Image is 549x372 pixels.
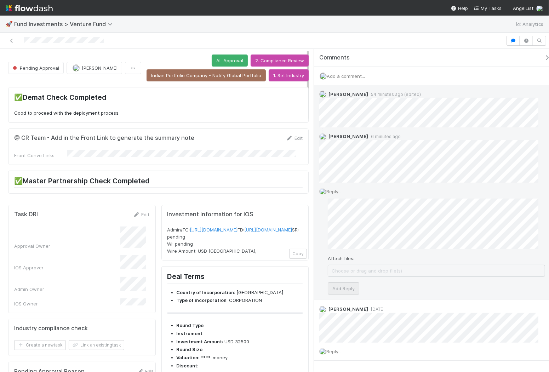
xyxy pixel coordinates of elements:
strong: Round Size [177,347,203,352]
h2: ✅Demat Check Completed [14,93,303,104]
strong: Valuation [177,355,199,360]
strong: Discount [177,363,198,368]
a: Edit [286,135,303,141]
img: avatar_6db445ce-3f56-49af-8247-57cf2b85f45b.png [73,64,80,71]
button: Link an existingtask [69,340,124,350]
li: : USD 32500 [177,338,303,345]
a: [URL][DOMAIN_NAME] [245,227,292,233]
strong: Instrument [177,331,203,336]
div: Admin Owner [14,286,120,293]
span: Admin/FC: FD: SR: pending WI: pending Wire Amount: USD [GEOGRAPHIC_DATA], [167,227,301,254]
img: avatar_501ac9d6-9fa6-4fe9-975e-1fd988f7bdb1.png [319,306,326,313]
img: avatar_eed832e9-978b-43e4-b51e-96e46fa5184b.png [320,73,327,80]
div: Help [451,5,468,12]
button: Create a newtask [14,340,66,350]
img: avatar_eed832e9-978b-43e4-b51e-96e46fa5184b.png [319,188,326,195]
span: [PERSON_NAME] [328,91,368,97]
strong: Round Type [177,322,204,328]
span: Choose or drag and drop file(s) [328,265,545,276]
img: avatar_eed832e9-978b-43e4-b51e-96e46fa5184b.png [319,91,326,98]
li: : [177,362,303,370]
button: AL Approval [212,55,248,67]
span: 🚀 [6,21,13,27]
div: IOS Owner [14,300,120,307]
div: Front Convo Links [14,152,67,159]
span: Reply... [326,349,342,354]
p: Good to proceed with the deployment process. [14,110,303,117]
li: : [177,330,303,337]
h2: Deal Terms [167,272,303,283]
strong: Investment Amount [177,339,222,344]
button: 2. Compliance Review [251,55,309,67]
span: 54 minutes ago (edited) [368,92,421,97]
button: 1. Set Industry [269,69,309,81]
h2: ✅Master Partnership Check Completed [14,177,303,188]
img: logo-inverted-e16ddd16eac7371096b0.svg [6,2,53,14]
a: My Tasks [474,5,502,12]
img: avatar_eed832e9-978b-43e4-b51e-96e46fa5184b.png [319,348,326,355]
span: Pending Approval [11,65,59,71]
li: : [177,346,303,353]
a: [URL][DOMAIN_NAME] [190,227,238,233]
span: 6 minutes ago [368,134,401,139]
h5: Industry compliance check [14,325,88,332]
img: avatar_501ac9d6-9fa6-4fe9-975e-1fd988f7bdb1.png [319,133,326,140]
span: Reply... [326,189,342,194]
button: [PERSON_NAME] [67,62,122,74]
a: Edit [133,212,150,217]
button: Pending Approval [8,62,64,74]
span: Comments [319,54,350,61]
span: [PERSON_NAME] [328,306,368,312]
span: [DATE] [368,307,384,312]
h5: @ CR Team - Add in the Front Link to generate the summary note [14,135,194,142]
li: : [GEOGRAPHIC_DATA] [177,289,303,296]
a: Analytics [515,20,543,28]
button: Add Reply [328,282,359,294]
span: Add a comment... [327,73,365,79]
div: IOS Approver [14,264,120,271]
h5: Task DRI [14,211,38,218]
li: : [177,322,303,329]
span: Fund Investments > Venture Fund [14,21,116,28]
button: Indian Portfolio Company - Notify Global Portfolio [147,69,266,81]
span: My Tasks [474,5,502,11]
div: Approval Owner [14,242,120,250]
label: Attach files: [328,255,354,262]
span: [PERSON_NAME] [328,133,368,139]
li: : CORPORATION [177,297,303,304]
img: avatar_eed832e9-978b-43e4-b51e-96e46fa5184b.png [536,5,543,12]
span: [PERSON_NAME] [82,65,118,71]
h5: Investment Information for IOS [167,211,303,218]
span: AngelList [513,5,533,11]
strong: Country of Incorporation [177,290,234,295]
strong: Type of incorporation [177,297,227,303]
button: Copy [289,249,307,259]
